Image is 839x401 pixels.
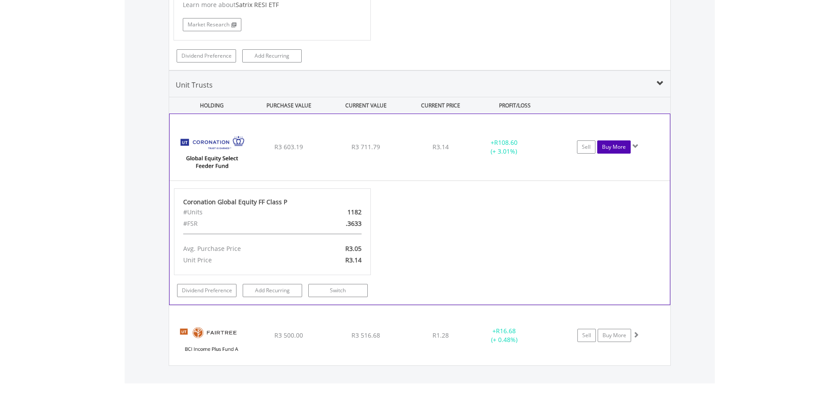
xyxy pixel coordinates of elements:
div: CURRENT PRICE [405,97,475,114]
a: Buy More [597,140,631,154]
div: .3633 [304,218,368,229]
div: Avg. Purchase Price [177,243,304,254]
a: Market Research [183,18,241,31]
a: Add Recurring [243,284,302,297]
span: R108.60 [494,138,517,147]
div: + (+ 0.48%) [471,327,538,344]
a: Dividend Preference [177,284,237,297]
a: Buy More [598,329,631,342]
div: HOLDING [170,97,250,114]
img: UT.ZA.CGEFP.png [174,125,250,178]
span: R3 516.68 [351,331,380,339]
div: Coronation Global Equity FF Class P [183,198,362,206]
span: Satrix RESI ETF [236,0,279,9]
div: PURCHASE VALUE [251,97,327,114]
span: Unit Trusts [176,80,213,90]
span: R3 711.79 [351,143,380,151]
a: Add Recurring [242,49,302,63]
div: CURRENT VALUE [329,97,404,114]
img: UT.ZA.BIPFA.png [174,316,249,364]
div: Unit Price [177,254,304,266]
div: 1182 [304,206,368,218]
span: R3.14 [345,256,362,264]
span: R3.14 [432,143,449,151]
div: Learn more about [183,0,362,9]
a: Sell [577,140,595,154]
span: R1.28 [432,331,449,339]
a: Switch [308,284,368,297]
div: + (+ 3.01%) [471,138,537,156]
div: PROFIT/LOSS [477,97,553,114]
span: R3 603.19 [274,143,303,151]
span: R3.05 [345,244,362,253]
span: R16.68 [496,327,516,335]
span: R3 500.00 [274,331,303,339]
div: #FSR [177,218,304,229]
a: Sell [577,329,596,342]
a: Dividend Preference [177,49,236,63]
div: #Units [177,206,304,218]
